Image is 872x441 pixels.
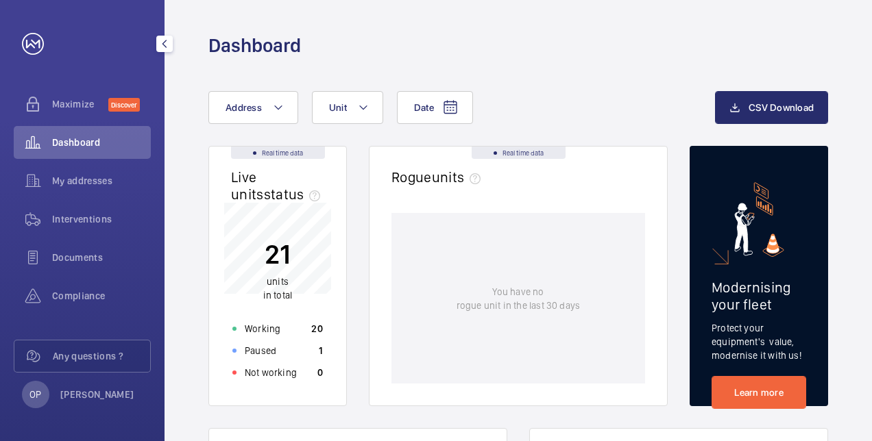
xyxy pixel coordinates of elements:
[29,388,41,401] p: OP
[245,344,276,357] p: Paused
[397,91,473,124] button: Date
[226,102,262,113] span: Address
[391,168,486,186] h2: Rogue
[52,136,151,149] span: Dashboard
[457,285,580,312] p: You have no rogue unit in the last 30 days
[263,275,292,302] p: in total
[208,33,301,58] h1: Dashboard
[52,212,151,226] span: Interventions
[231,147,325,159] div: Real time data
[108,98,140,112] span: Discover
[712,321,806,362] p: Protect your equipment's value, modernise it with us!
[52,174,151,188] span: My addresses
[432,168,487,186] span: units
[264,186,326,203] span: status
[712,279,806,313] h2: Modernising your fleet
[60,388,134,401] p: [PERSON_NAME]
[329,102,347,113] span: Unit
[317,366,323,379] p: 0
[208,91,298,124] button: Address
[245,366,297,379] p: Not working
[734,182,784,257] img: marketing-card.svg
[245,322,280,336] p: Working
[52,97,108,111] span: Maximize
[53,349,150,363] span: Any questions ?
[231,168,326,203] h2: Live units
[263,237,292,271] p: 21
[472,147,566,159] div: Real time data
[52,251,151,264] span: Documents
[52,289,151,303] span: Compliance
[311,322,323,336] p: 20
[414,102,434,113] span: Date
[312,91,383,124] button: Unit
[749,102,814,113] span: CSV Download
[712,376,806,409] a: Learn more
[715,91,828,124] button: CSV Download
[267,276,289,287] span: units
[319,344,323,357] p: 1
